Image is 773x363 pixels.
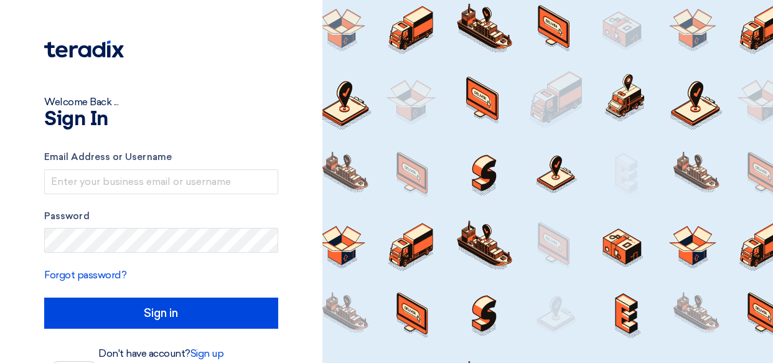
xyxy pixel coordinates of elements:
[44,346,278,361] div: Don't have account?
[44,298,278,329] input: Sign in
[44,169,278,194] input: Enter your business email or username
[44,209,278,224] label: Password
[44,150,278,164] label: Email Address or Username
[44,269,126,281] a: Forgot password?
[44,110,278,130] h1: Sign In
[190,347,224,359] a: Sign up
[44,95,278,110] div: Welcome Back ...
[44,40,124,58] img: Teradix logo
